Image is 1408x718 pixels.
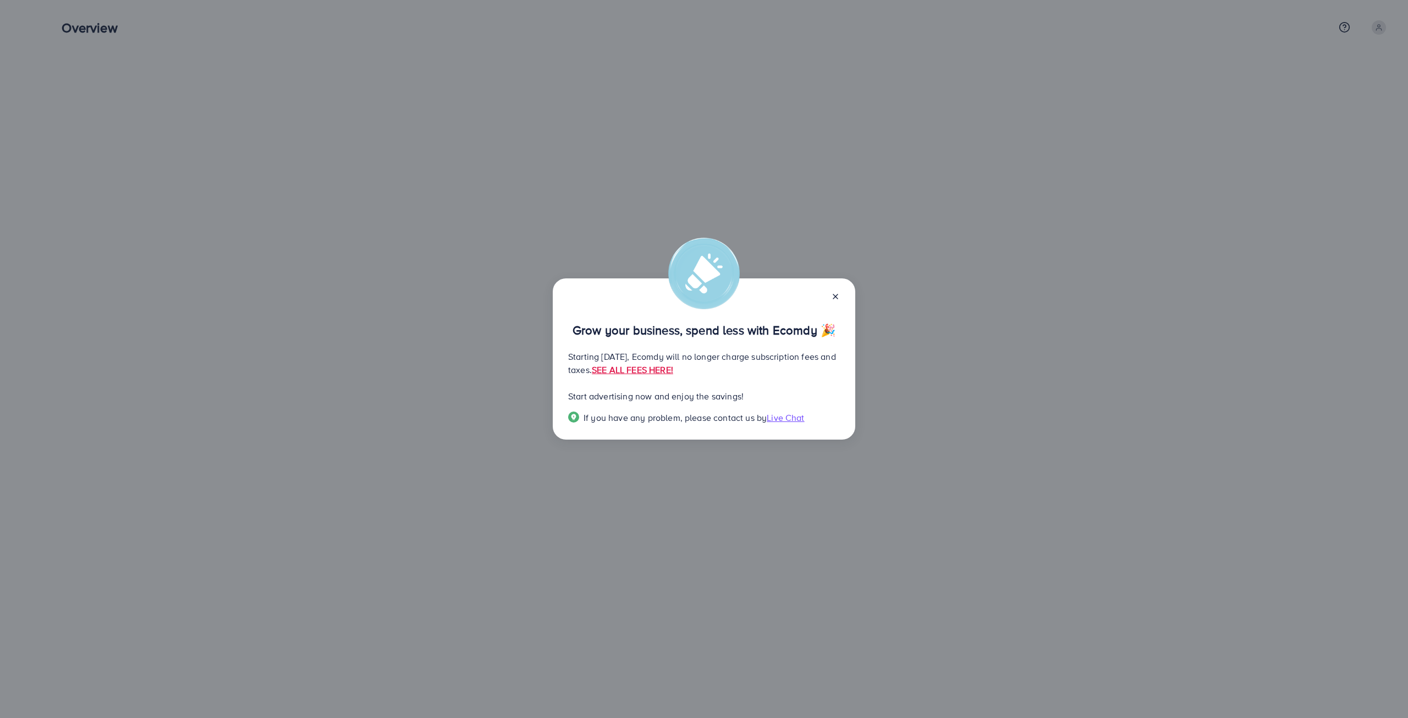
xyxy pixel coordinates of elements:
span: Live Chat [767,412,804,424]
span: If you have any problem, please contact us by [584,412,767,424]
p: Starting [DATE], Ecomdy will no longer charge subscription fees and taxes. [568,350,840,376]
a: SEE ALL FEES HERE! [592,364,673,376]
p: Grow your business, spend less with Ecomdy 🎉 [568,324,840,337]
img: alert [668,238,740,309]
img: Popup guide [568,412,579,423]
p: Start advertising now and enjoy the savings! [568,390,840,403]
